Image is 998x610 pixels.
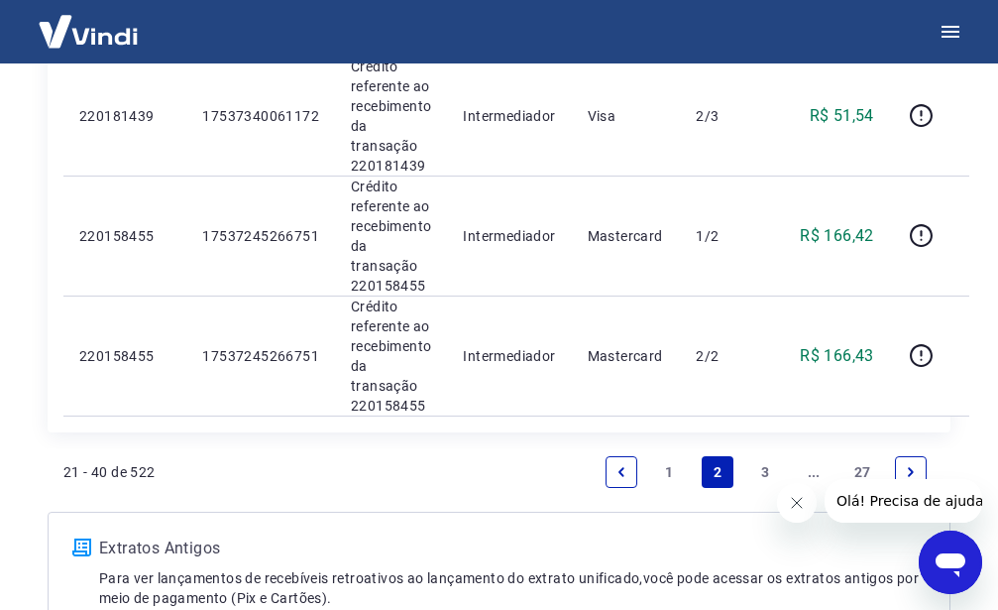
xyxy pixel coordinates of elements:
[24,1,153,61] img: Vindi
[895,456,927,488] a: Next page
[79,106,170,126] p: 220181439
[919,531,982,594] iframe: Botão para abrir a janela de mensagens
[825,479,982,523] iframe: Mensagem da empresa
[798,456,830,488] a: Jump forward
[351,297,431,416] p: Crédito referente ao recebimento da transação 220158455
[202,106,319,126] p: 17537340061172
[351,57,431,176] p: Crédito referente ao recebimento da transação 220181439
[99,537,926,560] p: Extratos Antigos
[588,226,665,246] p: Mastercard
[463,226,555,246] p: Intermediador
[12,14,166,30] span: Olá! Precisa de ajuda?
[696,226,754,246] p: 1/2
[598,448,935,496] ul: Pagination
[800,344,874,368] p: R$ 166,43
[63,462,156,482] p: 21 - 40 de 522
[463,106,555,126] p: Intermediador
[696,106,754,126] p: 2/3
[696,346,754,366] p: 2/2
[202,346,319,366] p: 17537245266751
[99,568,926,608] p: Para ver lançamentos de recebíveis retroativos ao lançamento do extrato unificado, você pode aces...
[800,224,874,248] p: R$ 166,42
[463,346,555,366] p: Intermediador
[810,104,874,128] p: R$ 51,54
[654,456,686,488] a: Page 1
[702,456,733,488] a: Page 2 is your current page
[79,226,170,246] p: 220158455
[351,177,431,296] p: Crédito referente ao recebimento da transação 220158455
[606,456,637,488] a: Previous page
[79,346,170,366] p: 220158455
[777,483,817,523] iframe: Fechar mensagem
[750,456,782,488] a: Page 3
[202,226,319,246] p: 17537245266751
[846,456,879,488] a: Page 27
[588,346,665,366] p: Mastercard
[72,539,91,556] img: ícone
[588,106,665,126] p: Visa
